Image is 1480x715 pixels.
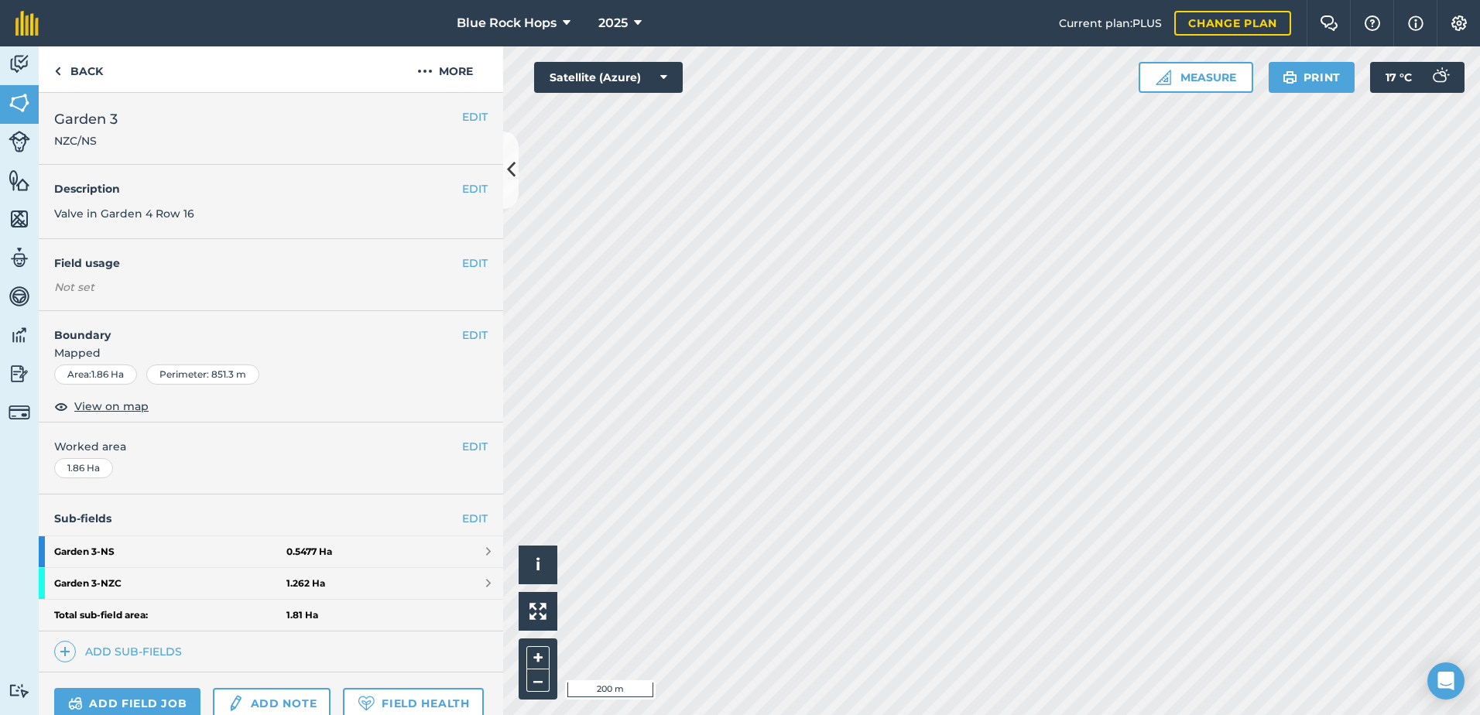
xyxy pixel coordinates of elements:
[9,362,30,385] img: svg+xml;base64,PD94bWwgdmVyc2lvbj0iMS4wIiBlbmNvZGluZz0idXRmLTgiPz4KPCEtLSBHZW5lcmF0b3I6IEFkb2JlIE...
[536,555,540,574] span: i
[39,568,503,599] a: Garden 3-NZC1.262 Ha
[54,397,149,416] button: View on map
[60,642,70,661] img: svg+xml;base64,PHN2ZyB4bWxucz0iaHR0cDovL3d3dy53My5vcmcvMjAwMC9zdmciIHdpZHRoPSIxNCIgaGVpZ2h0PSIyNC...
[74,398,149,415] span: View on map
[1427,662,1465,700] div: Open Intercom Messenger
[9,246,30,269] img: svg+xml;base64,PD94bWwgdmVyc2lvbj0iMS4wIiBlbmNvZGluZz0idXRmLTgiPz4KPCEtLSBHZW5lcmF0b3I6IEFkb2JlIE...
[462,180,488,197] button: EDIT
[1283,68,1297,87] img: svg+xml;base64,PHN2ZyB4bWxucz0iaHR0cDovL3d3dy53My5vcmcvMjAwMC9zdmciIHdpZHRoPSIxOSIgaGVpZ2h0PSIyNC...
[286,609,318,621] strong: 1.81 Ha
[39,344,503,361] span: Mapped
[1408,14,1423,32] img: svg+xml;base64,PHN2ZyB4bWxucz0iaHR0cDovL3d3dy53My5vcmcvMjAwMC9zdmciIHdpZHRoPSIxNyIgaGVpZ2h0PSIxNy...
[9,285,30,308] img: svg+xml;base64,PD94bWwgdmVyc2lvbj0iMS4wIiBlbmNvZGluZz0idXRmLTgiPz4KPCEtLSBHZW5lcmF0b3I6IEFkb2JlIE...
[54,397,68,416] img: svg+xml;base64,PHN2ZyB4bWxucz0iaHR0cDovL3d3dy53My5vcmcvMjAwMC9zdmciIHdpZHRoPSIxOCIgaGVpZ2h0PSIyNC...
[1139,62,1253,93] button: Measure
[1174,11,1291,36] a: Change plan
[462,255,488,272] button: EDIT
[39,510,503,527] h4: Sub-fields
[462,108,488,125] button: EDIT
[526,669,550,692] button: –
[1269,62,1355,93] button: Print
[417,62,433,80] img: svg+xml;base64,PHN2ZyB4bWxucz0iaHR0cDovL3d3dy53My5vcmcvMjAwMC9zdmciIHdpZHRoPSIyMCIgaGVpZ2h0PSIyNC...
[9,323,30,347] img: svg+xml;base64,PD94bWwgdmVyc2lvbj0iMS4wIiBlbmNvZGluZz0idXRmLTgiPz4KPCEtLSBHZW5lcmF0b3I6IEFkb2JlIE...
[9,207,30,231] img: svg+xml;base64,PHN2ZyB4bWxucz0iaHR0cDovL3d3dy53My5vcmcvMjAwMC9zdmciIHdpZHRoPSI1NiIgaGVpZ2h0PSI2MC...
[54,255,462,272] h4: Field usage
[68,694,83,713] img: svg+xml;base64,PD94bWwgdmVyc2lvbj0iMS4wIiBlbmNvZGluZz0idXRmLTgiPz4KPCEtLSBHZW5lcmF0b3I6IEFkb2JlIE...
[54,438,488,455] span: Worked area
[227,694,244,713] img: svg+xml;base64,PD94bWwgdmVyc2lvbj0iMS4wIiBlbmNvZGluZz0idXRmLTgiPz4KPCEtLSBHZW5lcmF0b3I6IEFkb2JlIE...
[54,536,286,567] strong: Garden 3 - NS
[1363,15,1382,31] img: A question mark icon
[9,169,30,192] img: svg+xml;base64,PHN2ZyB4bWxucz0iaHR0cDovL3d3dy53My5vcmcvMjAwMC9zdmciIHdpZHRoPSI1NiIgaGVpZ2h0PSI2MC...
[1156,70,1171,85] img: Ruler icon
[54,279,488,295] div: Not set
[9,131,30,152] img: svg+xml;base64,PD94bWwgdmVyc2lvbj0iMS4wIiBlbmNvZGluZz0idXRmLTgiPz4KPCEtLSBHZW5lcmF0b3I6IEFkb2JlIE...
[54,108,118,130] span: Garden 3
[534,62,683,93] button: Satellite (Azure)
[54,609,286,621] strong: Total sub-field area:
[387,46,503,92] button: More
[9,402,30,423] img: svg+xml;base64,PD94bWwgdmVyc2lvbj0iMS4wIiBlbmNvZGluZz0idXRmLTgiPz4KPCEtLSBHZW5lcmF0b3I6IEFkb2JlIE...
[462,327,488,344] button: EDIT
[54,133,118,149] span: NZC/NS
[529,603,546,620] img: Four arrows, one pointing top left, one top right, one bottom right and the last bottom left
[54,641,188,662] a: Add sub-fields
[9,53,30,76] img: svg+xml;base64,PD94bWwgdmVyc2lvbj0iMS4wIiBlbmNvZGluZz0idXRmLTgiPz4KPCEtLSBHZW5lcmF0b3I6IEFkb2JlIE...
[54,364,137,385] div: Area : 1.86 Ha
[54,62,61,80] img: svg+xml;base64,PHN2ZyB4bWxucz0iaHR0cDovL3d3dy53My5vcmcvMjAwMC9zdmciIHdpZHRoPSI5IiBoZWlnaHQ9IjI0Ii...
[526,646,550,669] button: +
[1450,15,1468,31] img: A cog icon
[54,458,113,478] div: 1.86 Ha
[1320,15,1338,31] img: Two speech bubbles overlapping with the left bubble in the forefront
[39,311,462,344] h4: Boundary
[9,683,30,698] img: svg+xml;base64,PD94bWwgdmVyc2lvbj0iMS4wIiBlbmNvZGluZz0idXRmLTgiPz4KPCEtLSBHZW5lcmF0b3I6IEFkb2JlIE...
[598,14,628,32] span: 2025
[519,546,557,584] button: i
[286,546,332,558] strong: 0.5477 Ha
[39,536,503,567] a: Garden 3-NS0.5477 Ha
[54,207,194,221] span: Valve in Garden 4 Row 16
[15,11,39,36] img: fieldmargin Logo
[9,91,30,115] img: svg+xml;base64,PHN2ZyB4bWxucz0iaHR0cDovL3d3dy53My5vcmcvMjAwMC9zdmciIHdpZHRoPSI1NiIgaGVpZ2h0PSI2MC...
[286,577,325,590] strong: 1.262 Ha
[1386,62,1412,93] span: 17 ° C
[462,438,488,455] button: EDIT
[1370,62,1465,93] button: 17 °C
[1059,15,1162,32] span: Current plan : PLUS
[54,180,488,197] h4: Description
[457,14,557,32] span: Blue Rock Hops
[1424,62,1455,93] img: svg+xml;base64,PD94bWwgdmVyc2lvbj0iMS4wIiBlbmNvZGluZz0idXRmLTgiPz4KPCEtLSBHZW5lcmF0b3I6IEFkb2JlIE...
[54,568,286,599] strong: Garden 3 - NZC
[462,510,488,527] a: EDIT
[39,46,118,92] a: Back
[146,364,259,385] div: Perimeter : 851.3 m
